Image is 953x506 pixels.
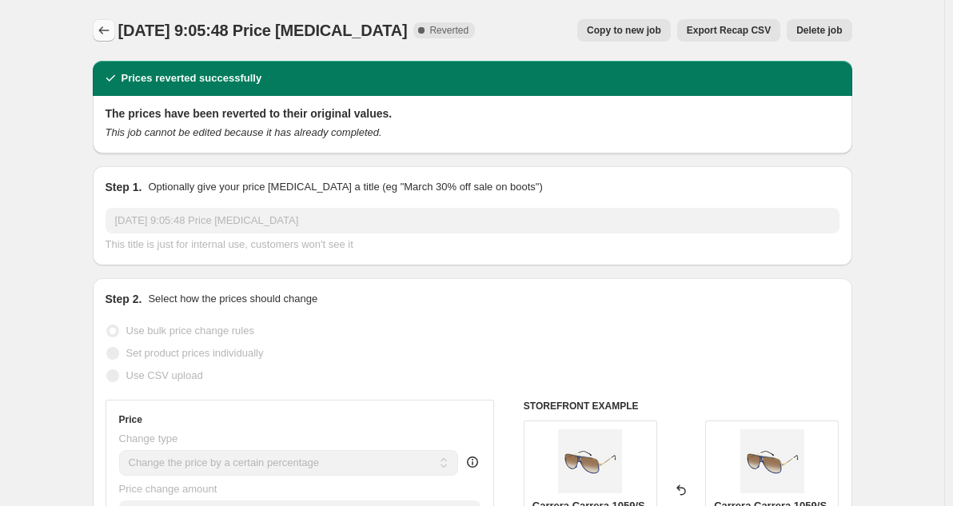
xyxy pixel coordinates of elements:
[93,19,115,42] button: Price change jobs
[118,22,408,39] span: [DATE] 9:05:48 Price [MEDICAL_DATA]
[677,19,780,42] button: Export Recap CSV
[558,429,622,493] img: 10030_80x.png
[106,106,839,122] h2: The prices have been reverted to their original values.
[126,369,203,381] span: Use CSV upload
[465,454,480,470] div: help
[796,24,842,37] span: Delete job
[122,70,262,86] h2: Prices reverted successfully
[524,400,839,412] h6: STOREFRONT EXAMPLE
[106,291,142,307] h2: Step 2.
[106,126,382,138] i: This job cannot be edited because it has already completed.
[148,291,317,307] p: Select how the prices should change
[119,432,178,444] span: Change type
[106,208,839,233] input: 30% off holiday sale
[126,347,264,359] span: Set product prices individually
[429,24,469,37] span: Reverted
[126,325,254,337] span: Use bulk price change rules
[687,24,771,37] span: Export Recap CSV
[787,19,851,42] button: Delete job
[740,429,804,493] img: 10030_80x.png
[106,179,142,195] h2: Step 1.
[587,24,661,37] span: Copy to new job
[119,413,142,426] h3: Price
[119,483,217,495] span: Price change amount
[577,19,671,42] button: Copy to new job
[148,179,542,195] p: Optionally give your price [MEDICAL_DATA] a title (eg "March 30% off sale on boots")
[106,238,353,250] span: This title is just for internal use, customers won't see it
